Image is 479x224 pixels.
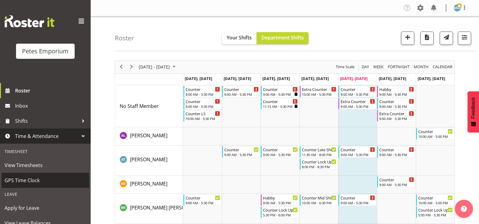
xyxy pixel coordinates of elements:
div: previous period [116,61,126,73]
button: Add a new shift [401,32,414,45]
div: 9:00 AM - 5:30 PM [379,92,414,97]
span: Shifts [15,116,79,125]
div: Counter [224,86,259,92]
div: No Staff Member"s event - Counter LS Begin From Monday, September 29, 2025 at 10:00:00 AM GMT+13:... [183,110,222,122]
div: 9:00 AM - 5:30 PM [263,200,297,205]
div: 9:00 AM - 5:30 PM [263,92,297,97]
div: Leave [2,188,89,200]
span: [PERSON_NAME] [130,132,167,139]
div: Counter [418,128,453,134]
div: Extra Counter [379,110,414,116]
div: Counter Lock Up [418,207,453,213]
td: Alex-Micheal Taniwha resource [115,145,183,176]
div: Abigail Lane"s event - Counter Begin From Sunday, October 5, 2025 at 10:00:00 AM GMT+13:00 Ends A... [416,128,454,139]
span: [DATE], [DATE] [340,76,367,81]
div: Beena Beena"s event - Counter Mid Shift Begin From Thursday, October 2, 2025 at 10:00:00 AM GMT+1... [300,194,338,206]
div: Alex-Micheal Taniwha"s event - Counter Late Shift Begin From Thursday, October 2, 2025 at 11:30:0... [300,146,338,158]
div: Counter [186,98,220,104]
span: GPS Time Clock [5,176,86,185]
span: Department Shifts [261,34,304,41]
div: 9:00 AM - 5:30 PM [341,152,375,157]
div: Alex-Micheal Taniwha"s event - Counter Begin From Tuesday, September 30, 2025 at 9:00:00 AM GMT+1... [222,146,260,158]
div: 9:00 AM - 5:30 PM [186,200,220,205]
a: GPS Time Clock [2,173,89,188]
div: 10:00 AM - 5:30 PM [302,92,336,97]
span: Time & Attendance [15,132,79,141]
td: Amelia Denz resource [115,176,183,194]
div: Counter Lock Up [263,207,297,213]
div: 11:15 AM - 5:30 PM [263,104,297,109]
span: [DATE], [DATE] [224,76,251,81]
div: 10:00 AM - 6:30 PM [302,200,336,205]
div: next period [126,61,137,73]
span: [PERSON_NAME] [130,156,167,163]
button: Filter Shifts [458,32,471,45]
div: 10:00 AM - 5:00 PM [418,134,453,139]
div: 9:00 AM - 5:30 PM [379,152,414,157]
div: Counter [379,176,414,182]
a: View Timesheets [2,158,89,173]
div: No Staff Member"s event - Extra Counter Begin From Saturday, October 4, 2025 at 9:00:00 AM GMT+13... [377,110,415,122]
button: October 2025 [138,63,178,71]
div: 5:30 PM - 6:00 PM [263,212,297,217]
span: No Staff Member [120,103,159,109]
span: Apply for Leave [5,203,86,212]
div: Counter [186,195,220,201]
a: No Staff Member [120,102,159,110]
div: 9:00 AM - 5:30 PM [379,116,414,121]
button: Month [432,63,454,71]
span: Your Shifts [227,34,252,41]
div: 9:00 AM - 5:30 PM [341,104,375,109]
div: Counter Mid Shift [302,195,336,201]
div: Counter Late Shift [302,146,336,152]
img: mandy-mosley3858.jpg [454,4,461,12]
td: Beena Beena resource [115,194,183,224]
div: 9:00 AM - 5:30 PM [186,104,220,109]
button: Timeline Month [413,63,430,71]
td: No Staff Member resource [115,85,183,127]
span: Time Scale [335,63,355,71]
div: Beena Beena"s event - Counter Lock Up Begin From Sunday, October 5, 2025 at 5:00:00 PM GMT+13:00 ... [416,206,454,218]
button: Send a list of all shifts for the selected filtered period to all rostered employees. [440,32,453,45]
div: Timesheet [2,145,89,158]
button: Your Shifts [222,32,257,44]
div: Alex-Micheal Taniwha"s event - Counter Begin From Saturday, October 4, 2025 at 9:00:00 AM GMT+13:... [377,146,415,158]
span: Month [413,63,429,71]
div: Alex-Micheal Taniwha"s event - Counter Begin From Friday, October 3, 2025 at 9:00:00 AM GMT+13:00... [338,146,377,158]
a: [PERSON_NAME] [130,180,167,187]
div: Beena Beena"s event - Counter Begin From Friday, October 3, 2025 at 9:00:00 AM GMT+13:00 Ends At ... [338,194,377,206]
div: Amelia Denz"s event - Counter Begin From Saturday, October 4, 2025 at 9:00:00 AM GMT+13:00 Ends A... [377,176,415,188]
div: Extra Counter [341,98,375,104]
span: Roster [15,86,88,95]
div: 11:30 AM - 8:00 PM [302,152,336,157]
div: Counter LS [186,110,220,116]
div: Habby [379,86,414,92]
div: 10:00 AM - 5:00 PM [418,200,453,205]
span: Feedback [471,97,476,119]
button: Next [128,63,136,71]
div: Petes Emporium [22,47,69,56]
div: Beena Beena"s event - Counter Lock Up Begin From Wednesday, October 1, 2025 at 5:30:00 PM GMT+13:... [261,206,299,218]
a: [PERSON_NAME] [130,156,167,163]
div: No Staff Member"s event - Counter Begin From Saturday, October 4, 2025 at 9:00:00 AM GMT+13:00 En... [377,98,415,109]
span: [DATE], [DATE] [185,76,212,81]
button: Timeline Week [372,63,385,71]
div: 8:00 PM - 8:30 PM [302,164,336,169]
div: No Staff Member"s event - Extra Counter Begin From Friday, October 3, 2025 at 9:00:00 AM GMT+13:0... [338,98,377,109]
div: Counter [263,98,297,104]
span: calendar [432,63,453,71]
div: No Staff Member"s event - Extra Counter Begin From Thursday, October 2, 2025 at 10:00:00 AM GMT+1... [300,86,338,97]
span: Day [361,63,370,71]
div: Counter [224,146,259,152]
div: Counter [379,146,414,152]
div: No Staff Member"s event - Counter Begin From Monday, September 29, 2025 at 9:00:00 AM GMT+13:00 E... [183,86,222,97]
span: [DATE], [DATE] [262,76,290,81]
div: Beena Beena"s event - Counter Begin From Monday, September 29, 2025 at 9:00:00 AM GMT+13:00 Ends ... [183,194,222,206]
div: No Staff Member"s event - Counter Begin From Wednesday, October 1, 2025 at 9:00:00 AM GMT+13:00 E... [261,86,299,97]
span: Fortnight [387,63,410,71]
h4: Roster [115,35,134,42]
div: Counter [263,86,297,92]
button: Download a PDF of the roster according to the set date range. [420,32,434,45]
div: Alex-Micheal Taniwha"s event - Counter Lock Up Begin From Thursday, October 2, 2025 at 8:00:00 PM... [300,158,338,170]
